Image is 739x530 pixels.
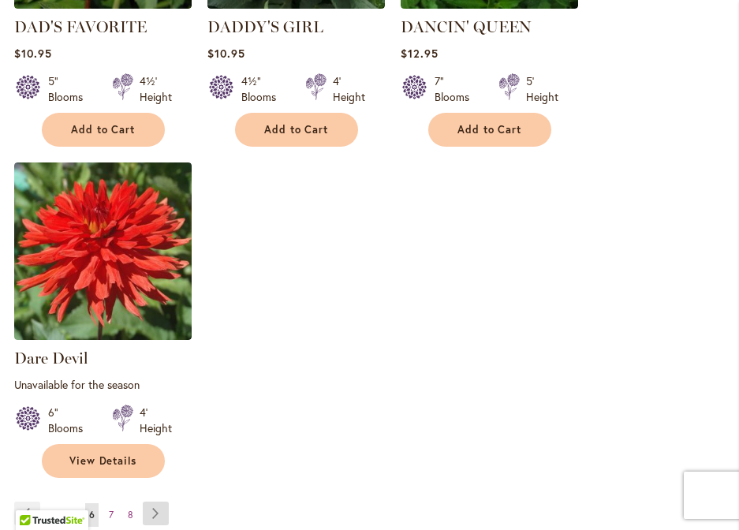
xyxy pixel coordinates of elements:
div: 4' Height [333,73,365,105]
div: 5' Height [526,73,558,105]
a: Dare Devil [14,349,88,368]
span: 6 [89,509,95,521]
a: 7 [105,503,118,527]
a: DADDY'S GIRL [207,17,323,36]
span: 8 [128,509,133,521]
span: 5 [69,509,75,521]
span: Add to Cart [264,123,329,136]
div: 4½' Height [140,73,172,105]
a: DANCIN' QUEEN [401,17,532,36]
span: $10.95 [14,46,52,61]
iframe: Launch Accessibility Center [12,474,56,518]
a: DAD'S FAVORITE [14,17,147,36]
div: 4' Height [140,405,172,436]
span: 7 [109,509,114,521]
span: $10.95 [207,46,245,61]
button: Add to Cart [428,113,551,147]
div: 4½" Blooms [241,73,286,105]
span: Add to Cart [71,123,136,136]
button: Add to Cart [235,113,358,147]
span: Add to Cart [457,123,522,136]
a: 5 [65,503,79,527]
div: 6" Blooms [48,405,93,436]
span: $12.95 [401,46,439,61]
span: View Details [69,454,137,468]
a: View Details [42,444,165,478]
p: Unavailable for the season [14,377,192,392]
a: Dare Devil [14,328,192,343]
button: Add to Cart [42,113,165,147]
a: 8 [124,503,137,527]
div: 5" Blooms [48,73,93,105]
img: Dare Devil [14,162,192,340]
div: 7" Blooms [435,73,480,105]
